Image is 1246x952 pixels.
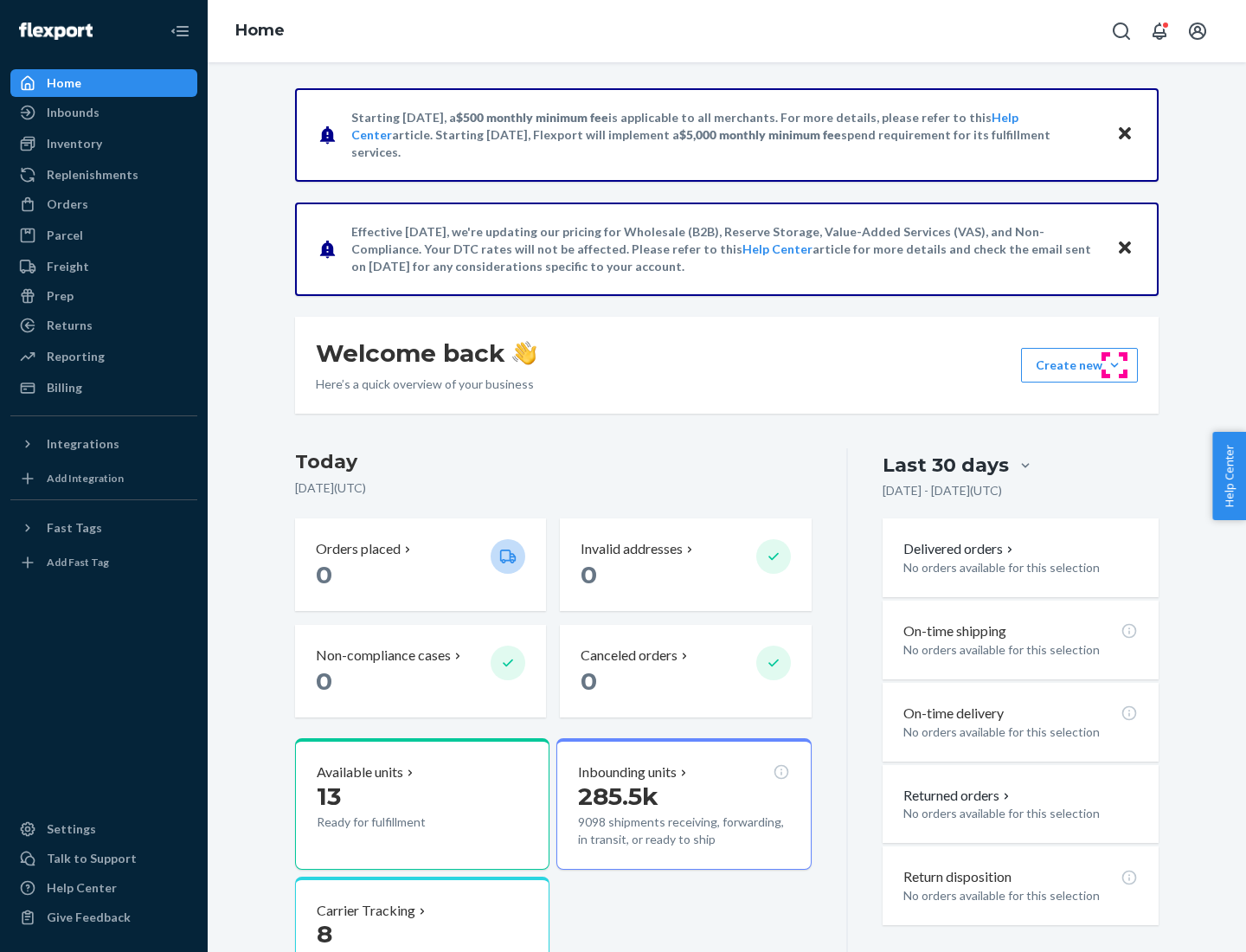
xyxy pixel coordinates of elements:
[316,338,536,369] h1: Welcome back
[295,448,812,476] h3: Today
[10,430,197,458] button: Integrations
[47,196,88,213] div: Orders
[47,348,105,365] div: Reporting
[10,190,197,218] a: Orders
[10,161,197,189] a: Replenishments
[10,253,197,280] a: Freight
[295,518,546,611] button: Orders placed 0
[10,549,197,576] a: Add Fast Tag
[10,69,197,97] a: Home
[903,805,1138,822] p: No orders available for this selection
[351,109,1100,161] p: Starting [DATE], a is applicable to all merchants. For more details, please refer to this article...
[903,621,1006,641] p: On-time shipping
[10,343,197,370] a: Reporting
[903,539,1017,559] button: Delivered orders
[560,518,811,611] button: Invalid addresses 0
[317,762,403,782] p: Available units
[883,452,1009,479] div: Last 30 days
[295,738,549,870] button: Available units13Ready for fulfillment
[316,376,536,393] p: Here’s a quick overview of your business
[295,625,546,717] button: Non-compliance cases 0
[10,815,197,843] a: Settings
[581,539,683,559] p: Invalid addresses
[316,666,332,696] span: 0
[317,814,477,831] p: Ready for fulfillment
[903,559,1138,576] p: No orders available for this selection
[578,782,658,811] span: 285.5k
[317,919,332,949] span: 8
[10,282,197,310] a: Prep
[10,130,197,158] a: Inventory
[295,479,812,497] p: [DATE] ( UTC )
[47,471,124,486] div: Add Integration
[47,166,138,183] div: Replenishments
[10,904,197,931] button: Give Feedback
[10,845,197,872] a: Talk to Support
[235,21,285,40] a: Home
[903,867,1012,887] p: Return disposition
[1114,122,1136,147] button: Close
[903,704,1004,724] p: On-time delivery
[10,374,197,402] a: Billing
[10,312,197,339] a: Returns
[578,762,677,782] p: Inbounding units
[581,560,597,589] span: 0
[10,99,197,126] a: Inbounds
[163,14,197,48] button: Close Navigation
[47,258,89,275] div: Freight
[47,555,109,569] div: Add Fast Tag
[47,435,119,453] div: Integrations
[222,6,299,56] ol: breadcrumbs
[47,850,137,867] div: Talk to Support
[581,666,597,696] span: 0
[10,465,197,492] a: Add Integration
[742,241,812,256] a: Help Center
[47,104,100,121] div: Inbounds
[456,110,608,125] span: $500 monthly minimum fee
[47,287,74,305] div: Prep
[883,482,1002,499] p: [DATE] - [DATE] ( UTC )
[19,23,93,40] img: Flexport logo
[47,820,96,838] div: Settings
[47,227,83,244] div: Parcel
[317,901,415,921] p: Carrier Tracking
[581,646,678,666] p: Canceled orders
[351,223,1100,275] p: Effective [DATE], we're updating our pricing for Wholesale (B2B), Reserve Storage, Value-Added Se...
[316,539,401,559] p: Orders placed
[47,879,117,897] div: Help Center
[903,786,1013,806] button: Returned orders
[10,222,197,249] a: Parcel
[10,514,197,542] button: Fast Tags
[1180,14,1215,48] button: Open account menu
[1021,348,1138,383] button: Create new
[556,738,811,870] button: Inbounding units285.5k9098 shipments receiving, forwarding, in transit, or ready to ship
[47,74,81,92] div: Home
[1104,14,1139,48] button: Open Search Box
[903,887,1138,904] p: No orders available for this selection
[903,724,1138,741] p: No orders available for this selection
[316,646,451,666] p: Non-compliance cases
[560,625,811,717] button: Canceled orders 0
[47,909,131,926] div: Give Feedback
[317,782,341,811] span: 13
[47,317,93,334] div: Returns
[679,127,841,142] span: $5,000 monthly minimum fee
[47,135,102,152] div: Inventory
[1114,236,1136,261] button: Close
[1212,432,1246,520] button: Help Center
[47,519,102,537] div: Fast Tags
[10,874,197,902] a: Help Center
[578,814,789,848] p: 9098 shipments receiving, forwarding, in transit, or ready to ship
[1142,14,1177,48] button: Open notifications
[316,560,332,589] span: 0
[903,641,1138,659] p: No orders available for this selection
[47,379,82,396] div: Billing
[512,341,536,365] img: hand-wave emoji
